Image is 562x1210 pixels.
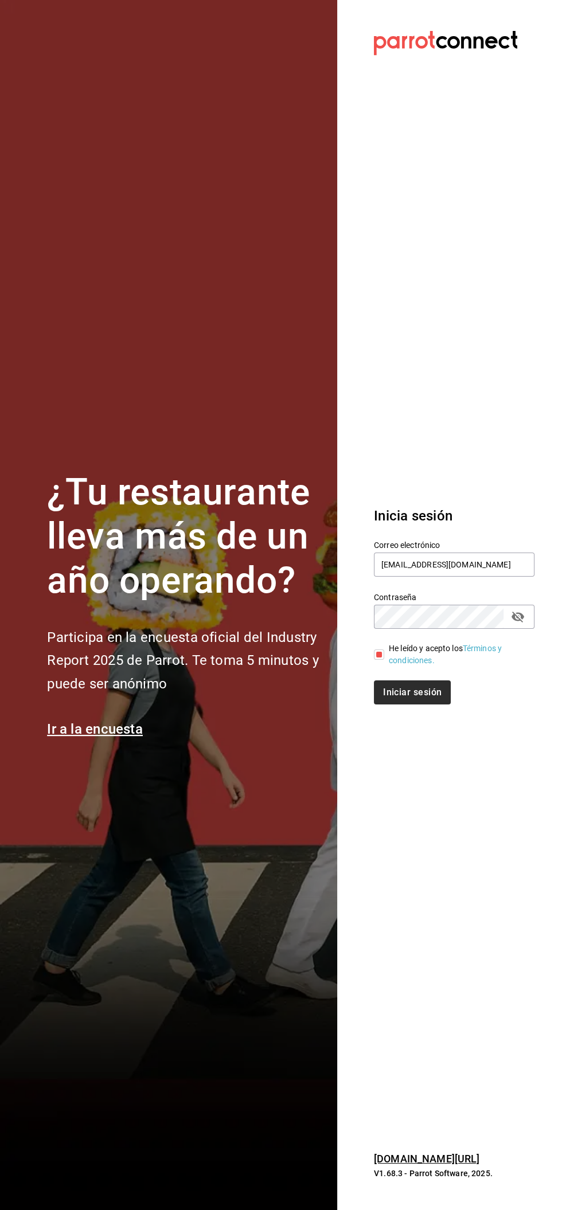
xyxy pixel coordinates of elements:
p: V1.68.3 - Parrot Software, 2025. [374,1168,534,1179]
button: passwordField [508,607,528,626]
a: [DOMAIN_NAME][URL] [374,1153,479,1165]
h2: Participa en la encuesta oficial del Industry Report 2025 de Parrot. Te toma 5 minutos y puede se... [47,626,323,696]
h3: Inicia sesión [374,506,534,526]
input: Ingresa tu correo electrónico [374,553,534,577]
a: Ir a la encuesta [47,721,143,737]
h1: ¿Tu restaurante lleva más de un año operando? [47,471,323,602]
label: Contraseña [374,593,534,601]
label: Correo electrónico [374,541,534,549]
div: He leído y acepto los [389,643,525,667]
button: Iniciar sesión [374,680,451,704]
